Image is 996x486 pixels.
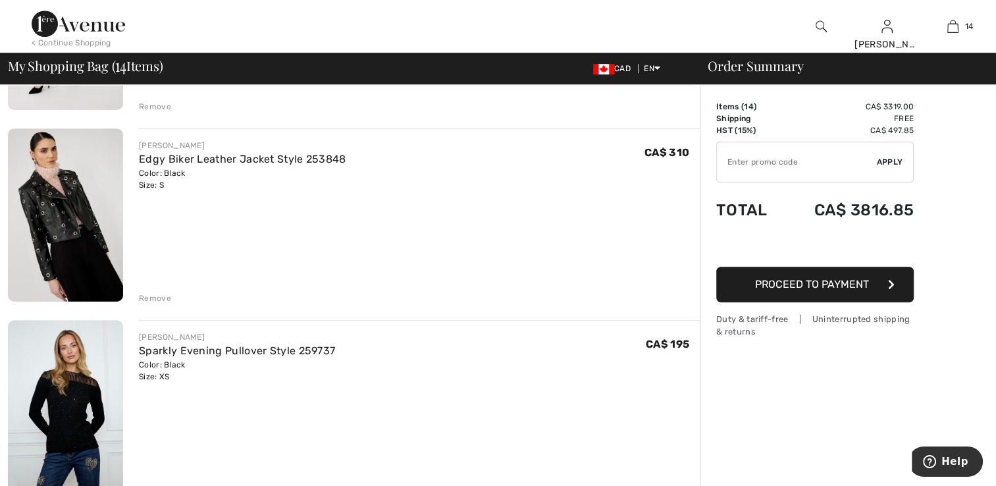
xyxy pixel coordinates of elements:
[115,56,126,73] span: 14
[755,278,869,290] span: Proceed to Payment
[32,37,111,49] div: < Continue Shopping
[912,446,983,479] iframe: Opens a widget where you can find more information
[744,102,754,111] span: 14
[783,113,914,124] td: Free
[716,124,783,136] td: HST (15%)
[716,313,914,338] div: Duty & tariff-free | Uninterrupted shipping & returns
[593,64,636,73] span: CAD
[716,267,914,302] button: Proceed to Payment
[877,156,903,168] span: Apply
[881,20,893,32] a: Sign In
[139,331,335,343] div: [PERSON_NAME]
[854,38,919,51] div: [PERSON_NAME]
[8,128,123,302] img: Edgy Biker Leather Jacket Style 253848
[716,188,783,232] td: Total
[717,142,877,182] input: Promo code
[139,153,346,165] a: Edgy Biker Leather Jacket Style 253848
[947,18,958,34] img: My Bag
[881,18,893,34] img: My Info
[783,188,914,232] td: CA$ 3816.85
[716,113,783,124] td: Shipping
[139,167,346,191] div: Color: Black Size: S
[646,338,689,350] span: CA$ 195
[8,59,163,72] span: My Shopping Bag ( Items)
[716,232,914,262] iframe: PayPal-paypal
[692,59,988,72] div: Order Summary
[816,18,827,34] img: search the website
[32,11,125,37] img: 1ère Avenue
[139,344,335,357] a: Sparkly Evening Pullover Style 259737
[783,101,914,113] td: CA$ 3319.00
[139,292,171,304] div: Remove
[644,64,660,73] span: EN
[593,64,614,74] img: Canadian Dollar
[139,140,346,151] div: [PERSON_NAME]
[716,101,783,113] td: Items ( )
[139,101,171,113] div: Remove
[920,18,985,34] a: 14
[644,146,689,159] span: CA$ 310
[783,124,914,136] td: CA$ 497.85
[965,20,974,32] span: 14
[139,359,335,383] div: Color: Black Size: XS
